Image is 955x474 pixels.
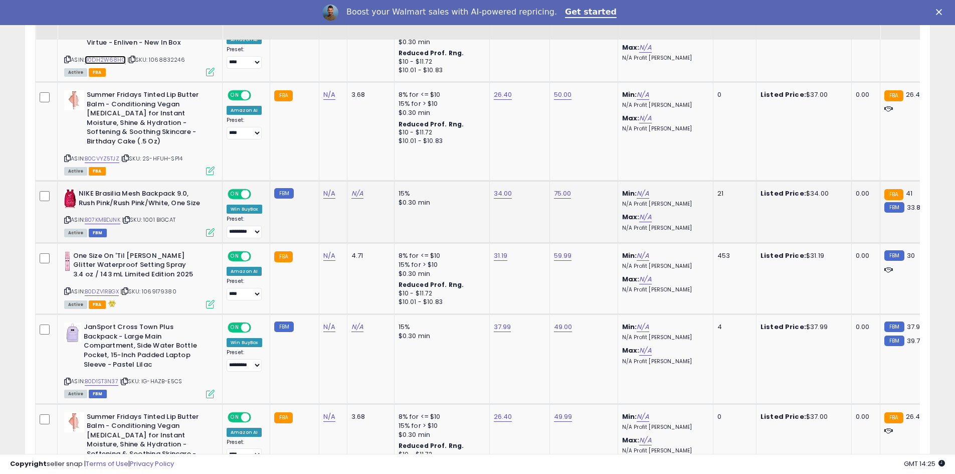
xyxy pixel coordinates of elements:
[904,459,945,468] span: 2025-09-9 14:25 GMT
[884,250,904,261] small: FBM
[936,9,946,15] div: Close
[639,113,651,123] a: N/A
[622,322,637,332] b: Min:
[494,412,512,422] a: 26.40
[274,322,294,332] small: FBM
[639,346,651,356] a: N/A
[79,189,201,210] b: NIKE Brasilia Mesh Backpack 9.0, Rush Pink/Rush Pink/White, One Size
[554,189,571,199] a: 75.00
[89,68,106,77] span: FBA
[884,336,904,346] small: FBM
[884,90,903,101] small: FBA
[884,322,904,332] small: FBM
[760,322,806,332] b: Listed Price:
[229,324,241,332] span: ON
[622,263,705,270] p: N/A Profit [PERSON_NAME]
[554,322,572,332] a: 49.00
[760,412,806,421] b: Listed Price:
[717,412,748,421] div: 0
[87,412,209,470] b: Summer Fridays Tinted Lip Butter Balm - Conditioning Vegan [MEDICAL_DATA] for Instant Moisture, S...
[554,251,572,261] a: 59.99
[229,91,241,100] span: ON
[120,377,182,385] span: | SKU: IG-HAZB-E5CS
[64,189,215,236] div: ASIN:
[85,56,126,64] a: B0DH2W68HG
[906,90,920,99] span: 26.4
[884,412,903,423] small: FBA
[73,251,195,282] b: One Size On 'Til [PERSON_NAME] Glitter Waterproof Setting Spray 3.4 oz / 143 mL Limited Edition 2025
[227,106,262,115] div: Amazon AI
[399,189,482,198] div: 15%
[64,323,81,343] img: 31VvEa8IT7L._SL40_.jpg
[717,90,748,99] div: 0
[399,323,482,332] div: 15%
[622,43,640,52] b: Max:
[399,108,482,117] div: $0.30 min
[856,189,872,198] div: 0.00
[637,412,649,422] a: N/A
[323,189,335,199] a: N/A
[622,113,640,123] b: Max:
[86,459,128,468] a: Terms of Use
[622,251,637,260] b: Min:
[323,412,335,422] a: N/A
[637,322,649,332] a: N/A
[85,377,118,386] a: B0D1ST3N37
[250,324,266,332] span: OFF
[622,55,705,62] p: N/A Profit [PERSON_NAME]
[399,298,482,306] div: $10.01 - $10.83
[89,167,106,176] span: FBA
[494,251,508,261] a: 31.19
[85,287,119,296] a: B0DZV1RBGX
[120,287,176,295] span: | SKU: 1069179380
[250,413,266,421] span: OFF
[760,412,844,421] div: $37.00
[399,430,482,439] div: $0.30 min
[274,251,293,262] small: FBA
[622,346,640,355] b: Max:
[399,58,482,66] div: $10 - $11.72
[622,90,637,99] b: Min:
[399,289,482,298] div: $10 - $11.72
[85,154,119,163] a: B0CVYZ5TJZ
[64,20,215,75] div: ASIN:
[639,274,651,284] a: N/A
[760,189,806,198] b: Listed Price:
[351,322,363,332] a: N/A
[227,216,262,238] div: Preset:
[760,189,844,198] div: $34.00
[622,435,640,445] b: Max:
[884,202,904,213] small: FBM
[64,68,87,77] span: All listings currently available for purchase on Amazon
[351,189,363,199] a: N/A
[106,300,116,307] i: hazardous material
[399,49,464,57] b: Reduced Prof. Rng.
[64,251,215,307] div: ASIN:
[346,7,557,17] div: Boost your Walmart sales with AI-powered repricing.
[760,251,806,260] b: Listed Price:
[399,137,482,145] div: $10.01 - $10.83
[856,323,872,332] div: 0.00
[622,125,705,132] p: N/A Profit [PERSON_NAME]
[399,120,464,128] b: Reduced Prof. Rng.
[229,413,241,421] span: ON
[622,358,705,365] p: N/A Profit [PERSON_NAME]
[229,252,241,261] span: ON
[64,251,71,271] img: 41eM6Osn8cL._SL40_.jpg
[227,338,262,347] div: Win BuyBox
[64,229,87,237] span: All listings currently available for purchase on Amazon
[760,323,844,332] div: $37.99
[274,90,293,101] small: FBA
[64,390,87,398] span: All listings currently available for purchase on Amazon
[639,43,651,53] a: N/A
[227,46,262,69] div: Preset:
[637,90,649,100] a: N/A
[64,300,87,309] span: All listings currently available for purchase on Amazon
[494,90,512,100] a: 26.40
[274,188,294,199] small: FBM
[399,66,482,75] div: $10.01 - $10.83
[856,412,872,421] div: 0.00
[399,441,464,450] b: Reduced Prof. Rng.
[760,251,844,260] div: $31.19
[399,260,482,269] div: 15% for > $10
